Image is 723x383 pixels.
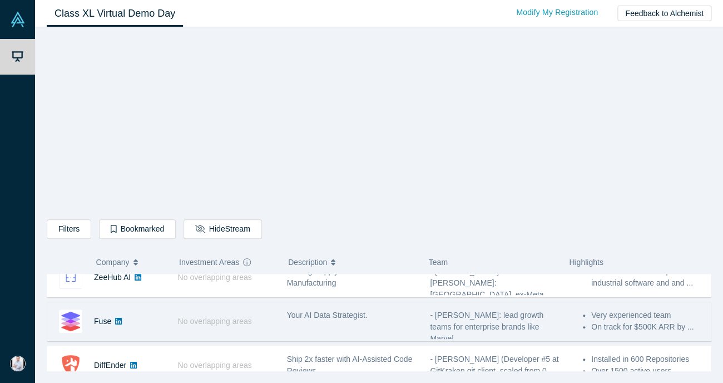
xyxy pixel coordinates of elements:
button: Company [96,251,168,274]
span: Highlights [569,258,603,267]
span: No overlapping areas [178,361,252,370]
span: Ship 2x faster with AI-Assisted Code Reviews [287,355,413,375]
li: Our founders with 5+ patents in industrial software and and ... [591,266,705,289]
li: Over 1500 active users ... [591,365,705,377]
button: HideStream [184,219,261,239]
span: No overlapping areas [178,273,252,282]
button: Filters [47,219,91,239]
span: Team [429,258,448,267]
a: Class XL Virtual Demo Day [47,1,183,27]
a: Modify My Registration [504,3,610,22]
span: No overlapping areas [178,317,252,326]
span: Investment Areas [179,251,239,274]
button: Bookmarked [99,219,176,239]
img: ZeeHub AI's Logo [59,266,82,289]
span: Company [96,251,130,274]
span: Your AI Data Strategist. [287,311,368,320]
span: - [PERSON_NAME]: lead growth teams for enterprise brands like Marvel ... [430,311,543,343]
a: Fuse [94,317,111,326]
a: DiffEnder [94,361,126,370]
iframe: Alchemist Class XL Demo Day: Vault [224,36,534,211]
button: Description [288,251,417,274]
a: ZeeHub AI [94,273,131,282]
img: Alchemist Vault Logo [10,12,26,27]
button: Feedback to Alchemist [617,6,711,21]
img: Daniel Ibri's Account [10,356,26,371]
img: DiffEnder's Logo [59,353,82,377]
img: Fuse's Logo [59,310,82,333]
span: Description [288,251,327,274]
li: Very experienced team [591,310,705,321]
span: - [PERSON_NAME] (Developer #5 at GitKraken git client, scaled from 0 ... [430,355,558,375]
li: Installed in 600 Repositories [591,353,705,365]
li: On track for $500K ARR by ... [591,321,705,333]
